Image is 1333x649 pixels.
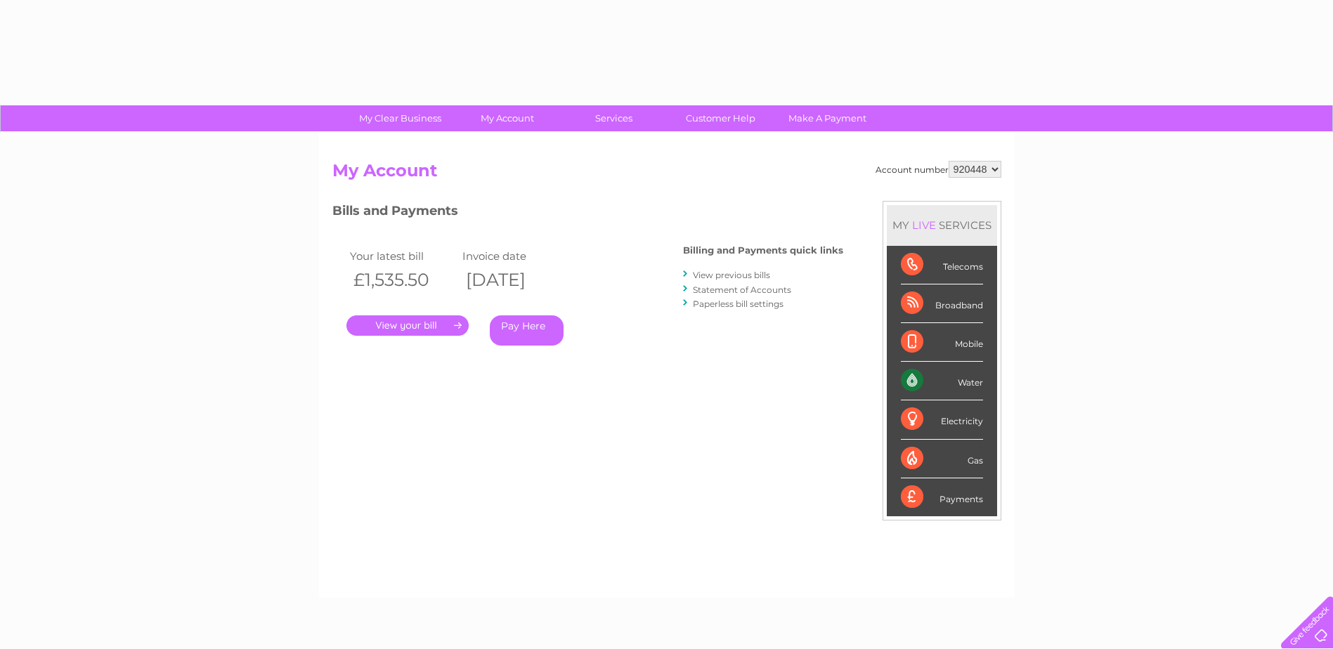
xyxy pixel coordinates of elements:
[901,246,983,284] div: Telecoms
[490,315,564,346] a: Pay Here
[663,105,779,131] a: Customer Help
[459,247,571,265] td: Invoice date
[693,299,783,309] a: Paperless bill settings
[901,362,983,400] div: Water
[887,205,997,245] div: MY SERVICES
[683,245,843,256] h4: Billing and Payments quick links
[346,265,459,294] th: £1,535.50
[332,201,843,225] h3: Bills and Payments
[901,400,983,439] div: Electricity
[909,218,939,232] div: LIVE
[346,315,469,336] a: .
[449,105,565,131] a: My Account
[459,265,571,294] th: [DATE]
[332,161,1001,188] h2: My Account
[342,105,458,131] a: My Clear Business
[556,105,672,131] a: Services
[693,270,770,280] a: View previous bills
[901,284,983,323] div: Broadband
[901,440,983,478] div: Gas
[769,105,885,131] a: Make A Payment
[346,247,459,265] td: Your latest bill
[876,161,1001,178] div: Account number
[693,284,791,295] a: Statement of Accounts
[901,478,983,516] div: Payments
[901,323,983,362] div: Mobile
